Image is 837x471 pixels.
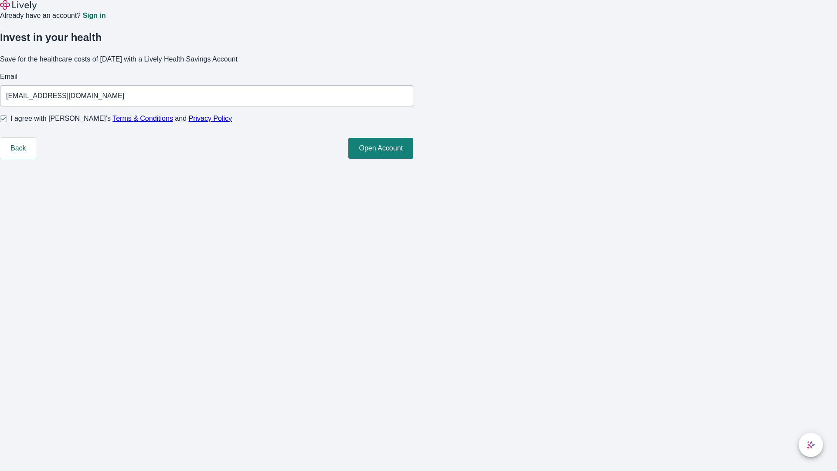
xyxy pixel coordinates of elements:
button: chat [799,433,823,457]
a: Terms & Conditions [112,115,173,122]
a: Sign in [82,12,105,19]
button: Open Account [348,138,413,159]
a: Privacy Policy [189,115,232,122]
svg: Lively AI Assistant [806,440,815,449]
span: I agree with [PERSON_NAME]’s and [10,113,232,124]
